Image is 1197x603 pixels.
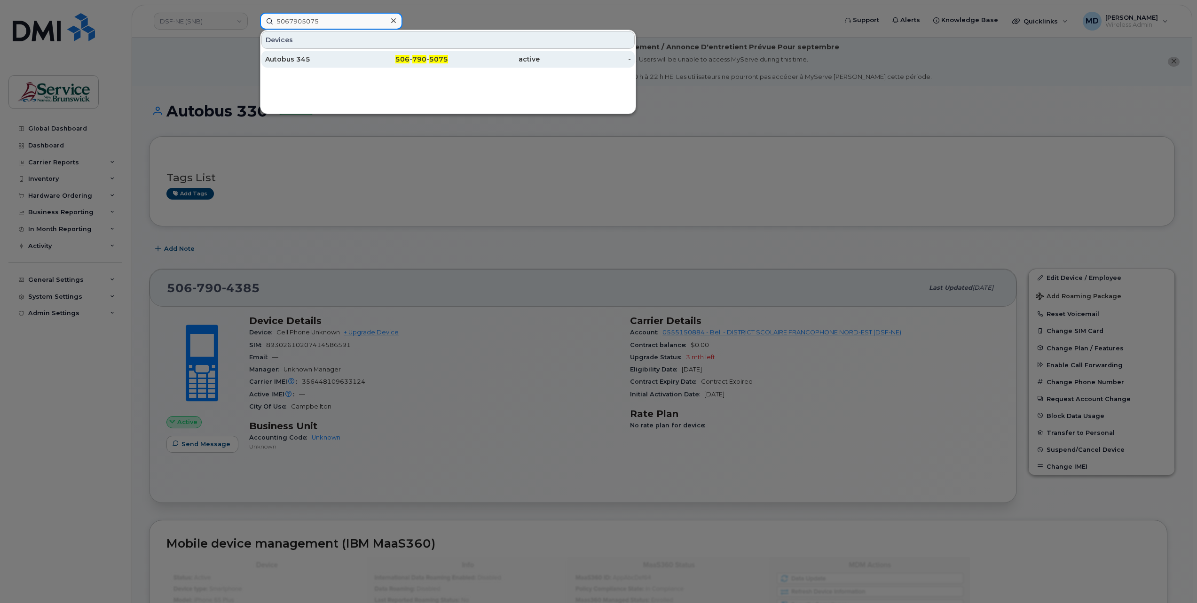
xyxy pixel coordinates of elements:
[412,55,426,63] span: 790
[448,54,540,64] div: active
[540,54,631,64] div: -
[357,54,449,64] div: - -
[429,55,448,63] span: 5075
[261,31,635,49] div: Devices
[261,51,635,68] a: Autobus 345506-790-5075active-
[395,55,409,63] span: 506
[265,54,357,64] div: Autobus 345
